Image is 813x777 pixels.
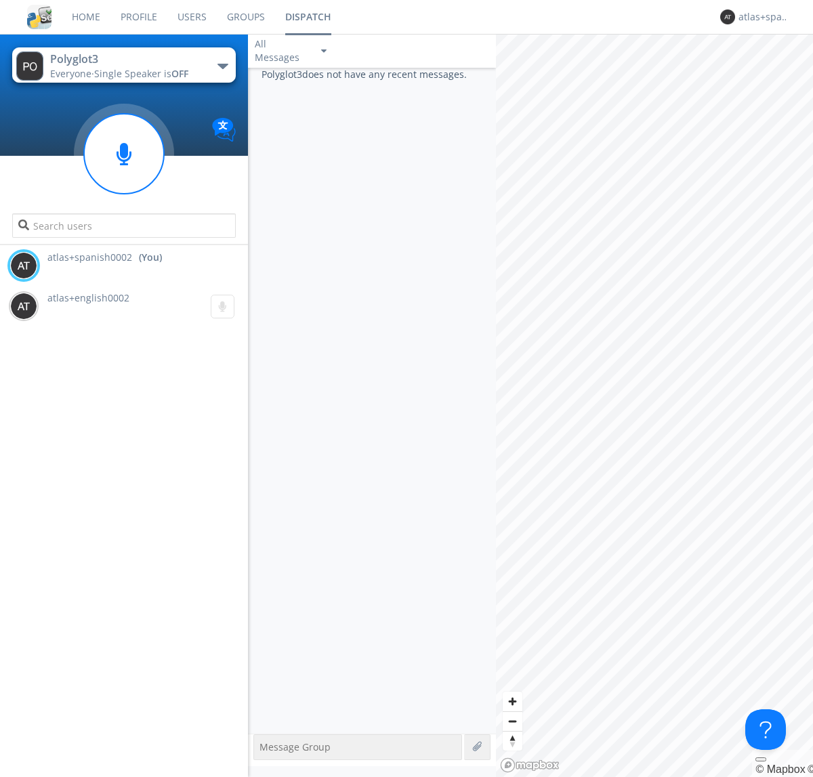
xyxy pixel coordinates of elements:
div: Polyglot3 does not have any recent messages. [248,68,496,734]
button: Reset bearing to north [503,731,522,751]
img: 373638.png [10,252,37,279]
span: atlas+english0002 [47,291,129,304]
span: Zoom out [503,712,522,731]
button: Toggle attribution [755,757,766,761]
img: 373638.png [10,293,37,320]
a: Mapbox logo [500,757,560,773]
span: Single Speaker is [94,67,188,80]
div: Everyone · [50,67,203,81]
input: Search users [12,213,235,238]
img: 373638.png [720,9,735,24]
img: Translation enabled [212,118,236,142]
span: OFF [171,67,188,80]
button: Zoom out [503,711,522,731]
div: Polyglot3 [50,51,203,67]
span: atlas+spanish0002 [47,251,132,264]
div: atlas+spanish0002 [738,10,789,24]
div: All Messages [255,37,309,64]
button: Zoom in [503,692,522,711]
a: Mapbox [755,763,805,775]
iframe: Toggle Customer Support [745,709,786,750]
img: cddb5a64eb264b2086981ab96f4c1ba7 [27,5,51,29]
div: (You) [139,251,162,264]
button: Polyglot3Everyone·Single Speaker isOFF [12,47,235,83]
img: caret-down-sm.svg [321,49,327,53]
img: 373638.png [16,51,43,81]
